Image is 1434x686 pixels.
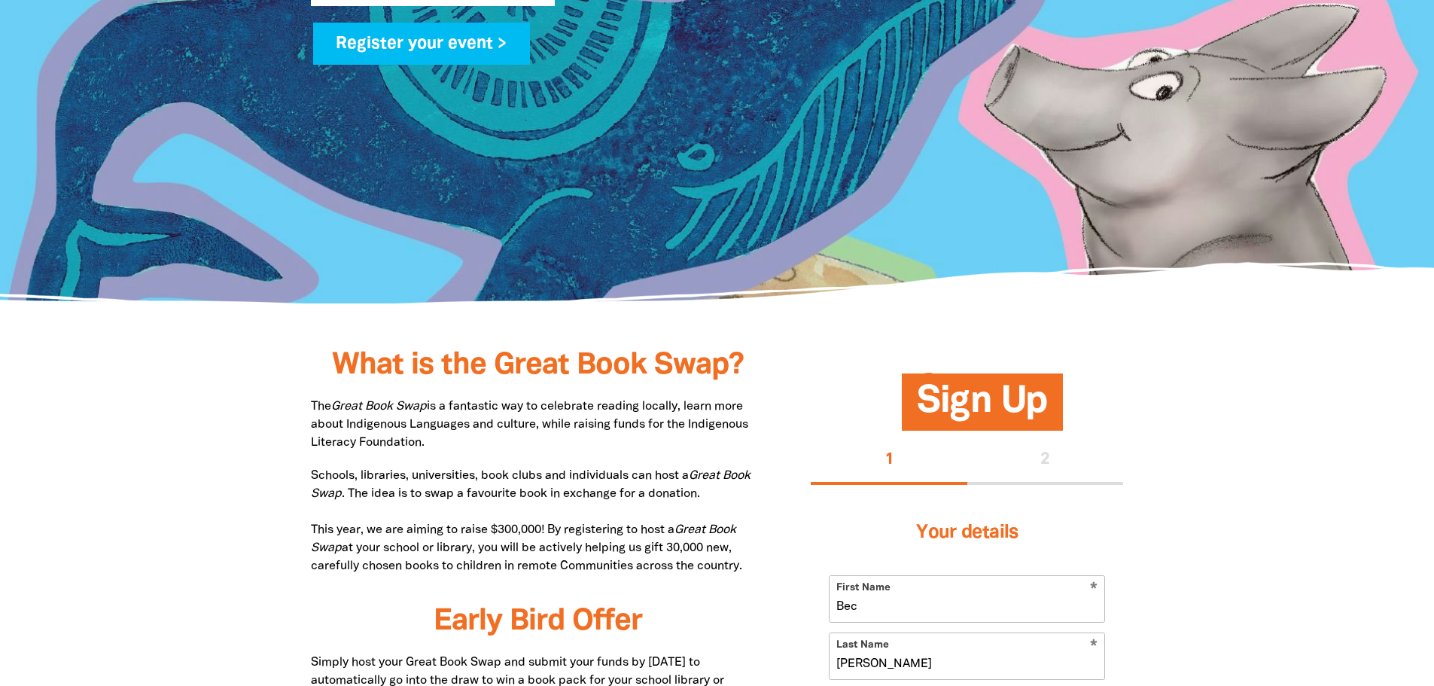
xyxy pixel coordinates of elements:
[829,503,1105,563] h3: Your details
[332,352,744,380] span: What is the Great Book Swap?
[311,471,750,499] em: Great Book Swap
[311,398,766,452] p: The is a fantastic way to celebrate reading locally, learn more about Indigenous Languages and cu...
[331,401,427,412] em: Great Book Swap
[311,467,766,575] p: Schools, libraries, universities, book clubs and individuals can host a . The idea is to swap a f...
[917,385,1048,431] span: Sign Up
[434,608,642,636] span: Early Bird Offer
[313,23,531,65] a: Register your event >
[811,437,967,485] button: Stage 1
[311,525,736,553] em: Great Book Swap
